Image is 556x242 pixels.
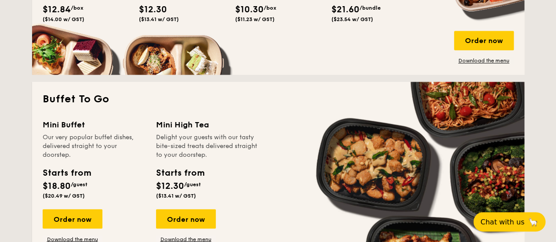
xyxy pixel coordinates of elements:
span: /box [71,5,84,11]
div: Starts from [156,166,204,179]
div: Mini Buffet [43,119,145,131]
div: Mini High Tea [156,119,259,131]
div: Starts from [43,166,91,179]
span: $18.80 [43,181,71,191]
span: $21.60 [331,4,360,15]
div: Delight your guests with our tasty bite-sized treats delivered straight to your doorstep. [156,133,259,159]
div: Our very popular buffet dishes, delivered straight to your doorstep. [43,133,145,159]
span: ($11.23 w/ GST) [235,16,275,22]
span: 🦙 [528,217,538,227]
button: Chat with us🦙 [473,212,545,231]
span: ($14.00 w/ GST) [43,16,84,22]
span: /bundle [360,5,381,11]
span: ($13.41 w/ GST) [156,192,196,199]
span: /guest [184,181,201,187]
span: /box [264,5,276,11]
span: ($23.54 w/ GST) [331,16,373,22]
span: /guest [71,181,87,187]
span: $12.30 [139,4,167,15]
div: Order now [43,209,102,228]
span: $10.30 [235,4,264,15]
a: Download the menu [454,57,514,64]
span: Chat with us [480,218,524,226]
div: Order now [454,31,514,50]
span: $12.30 [156,181,184,191]
span: ($13.41 w/ GST) [139,16,179,22]
span: $12.84 [43,4,71,15]
span: ($20.49 w/ GST) [43,192,85,199]
div: Order now [156,209,216,228]
h2: Buffet To Go [43,92,514,106]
